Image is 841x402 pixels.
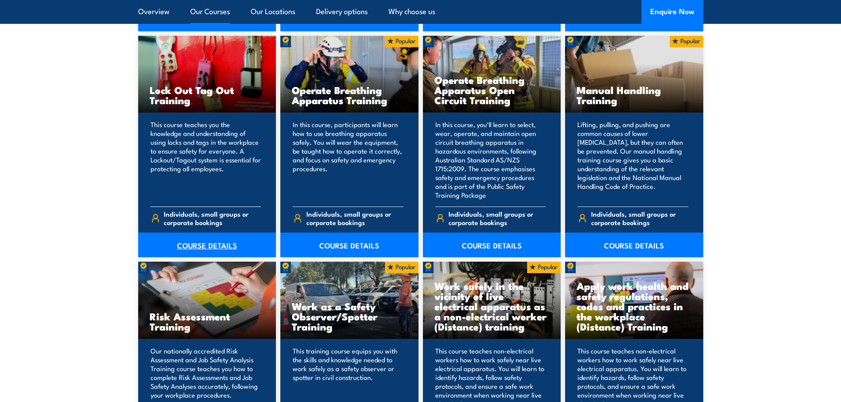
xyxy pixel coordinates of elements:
[138,233,276,257] a: COURSE DETAILS
[150,311,265,331] h3: Risk Assessment Training
[151,120,261,199] p: This course teaches you the knowledge and understanding of using locks and tags in the workplace ...
[423,233,561,257] a: COURSE DETAILS
[434,75,550,105] h3: Operate Breathing Apparatus Open Circuit Training
[449,210,546,226] span: Individuals, small groups or corporate bookings
[577,120,688,199] p: Lifting, pulling, and pushing are common causes of lower [MEDICAL_DATA], but they can often be pr...
[434,281,550,331] h3: Work safely in the vicinity of live electrical apparatus as a non-electrical worker (Distance) tr...
[306,210,404,226] span: Individuals, small groups or corporate bookings
[577,281,692,331] h3: Apply work health and safety regulations, codes and practices in the workplace (Distance) Training
[164,210,261,226] span: Individuals, small groups or corporate bookings
[577,85,692,105] h3: Manual Handling Training
[565,233,703,257] a: COURSE DETAILS
[150,85,265,105] h3: Lock Out Tag Out Training
[435,120,546,199] p: In this course, you'll learn to select, wear, operate, and maintain open circuit breathing appara...
[292,85,407,105] h3: Operate Breathing Apparatus Training
[280,233,419,257] a: COURSE DETAILS
[293,120,404,199] p: In this course, participants will learn how to use breathing apparatus safely. You will wear the ...
[591,210,688,226] span: Individuals, small groups or corporate bookings
[292,301,407,331] h3: Work as a Safety Observer/Spotter Training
